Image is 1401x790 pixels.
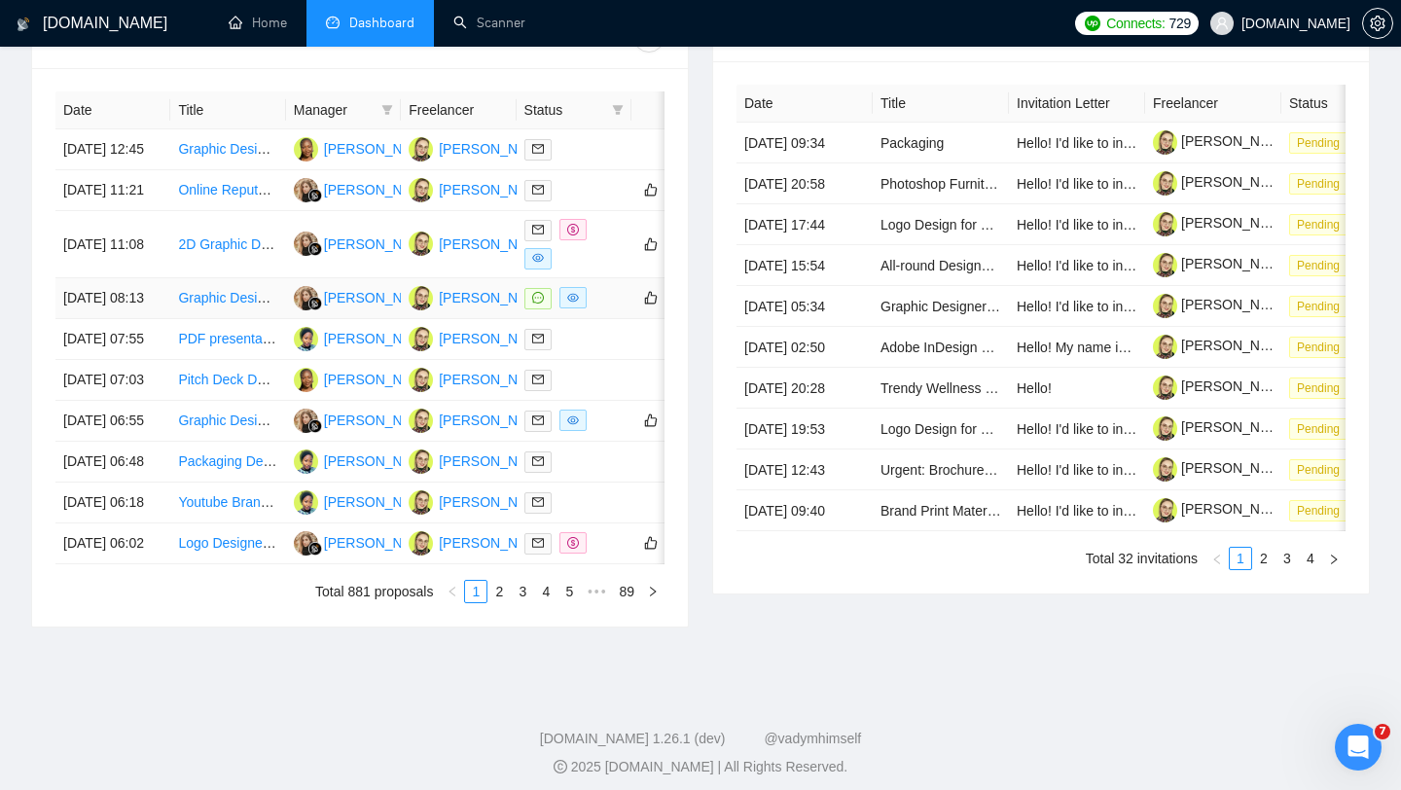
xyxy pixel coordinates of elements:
td: Graphic Designer for Crypto Banner Ads [170,129,285,170]
a: [PERSON_NAME] [1153,501,1293,517]
span: Pending [1289,500,1347,521]
a: [EMAIL_ADDRESS][DOMAIN_NAME] [66,148,305,163]
div: Looks like . [40,176,349,233]
img: AS [409,449,433,474]
img: c1ANJdDIEFa5DN5yolPp7_u0ZhHZCEfhnwVqSjyrCV9hqZg5SCKUb7hD_oUrqvcJOM [1153,498,1177,522]
img: KY [294,178,318,202]
td: Brand Print Materials Design Expert Needed [873,490,1009,531]
span: message [532,292,544,304]
div: [PERSON_NAME] [324,491,436,513]
a: All-round Designer for Packaging and E-commerce Digital Designs [880,258,1282,273]
span: Pending [1289,214,1347,235]
img: AS [409,368,433,392]
span: filter [377,95,397,125]
td: [DATE] 12:43 [736,449,873,490]
th: Title [873,85,1009,123]
div: [PERSON_NAME] [439,328,551,349]
span: eye [567,292,579,304]
li: Next Page [1322,547,1346,570]
button: Средство выбора эмодзи [61,637,77,653]
li: 3 [511,580,534,603]
img: Profile image for Mariia [55,11,87,42]
span: Manager [294,99,374,121]
td: [DATE] 06:18 [55,483,170,523]
a: 1 [1230,548,1251,569]
div: Mariia говорит… [16,76,374,276]
a: KY[PERSON_NAME] [294,412,436,427]
img: AO [294,327,318,351]
li: 2 [1252,547,1275,570]
a: Pending [1289,257,1355,272]
span: mail [532,184,544,196]
div: Закрыть [341,8,377,43]
img: AS [409,286,433,310]
a: AS[PERSON_NAME] [409,412,551,427]
div: [PERSON_NAME] [324,328,436,349]
td: [DATE] 09:34 [736,123,873,163]
th: Date [55,91,170,129]
span: filter [381,104,393,116]
a: [PERSON_NAME] [1153,419,1293,435]
a: 1 [465,581,486,602]
a: 3 [512,581,533,602]
th: Date [736,85,873,123]
td: Photoshop Furniture into Beach Theme [873,163,1009,204]
td: PDF presentation [170,319,285,360]
img: AS [409,137,433,162]
a: [PERSON_NAME] [1153,460,1293,476]
a: PDF presentation [178,331,284,346]
li: Next Page [641,580,665,603]
a: homeHome [229,15,287,31]
a: Pending [1289,502,1355,518]
a: Pending [1289,339,1355,354]
img: upwork-logo.png [1085,16,1100,31]
a: D[PERSON_NAME] [294,140,436,156]
div: [PERSON_NAME] [439,410,551,431]
a: Graphic Designer Needed for Tumbler Wrap-Around Designs [178,290,546,305]
img: gigradar-bm.png [308,242,322,256]
a: searchScanner [453,15,525,31]
span: right [647,586,659,597]
img: AO [294,490,318,515]
img: AS [409,232,433,256]
a: setting [1362,16,1393,31]
a: AS[PERSON_NAME] [409,371,551,386]
a: Logo Design for Success Quest Hub [880,217,1100,233]
button: Средство выбора GIF-файла [92,637,108,653]
td: 2D Graphic Designer for Floor Plans Brochure [170,211,285,278]
a: 2 [488,581,510,602]
button: Отправить сообщение… [334,629,365,661]
a: AS[PERSON_NAME] [409,289,551,305]
span: mail [532,333,544,344]
a: KY[PERSON_NAME] [294,235,436,251]
span: mail [532,143,544,155]
td: [DATE] 06:55 [55,401,170,442]
span: copyright [554,760,567,773]
li: 5 [557,580,581,603]
img: c1ANJdDIEFa5DN5yolPp7_u0ZhHZCEfhnwVqSjyrCV9hqZg5SCKUb7hD_oUrqvcJOM [1153,457,1177,482]
a: Pending [1289,461,1355,477]
span: Pending [1289,173,1347,195]
td: [DATE] 11:21 [55,170,170,211]
a: 4 [1300,548,1321,569]
a: 2 [1253,548,1275,569]
td: Online Reputation Management Specialist for TrustPilot [170,170,285,211]
span: ••• [581,580,612,603]
td: [DATE] 08:13 [55,278,170,319]
span: Pending [1289,337,1347,358]
button: Главная [305,8,341,45]
a: 4 [535,581,557,602]
img: gigradar-bm.png [308,419,322,433]
span: dashboard [326,16,340,29]
td: Packaging [873,123,1009,163]
span: mail [532,414,544,426]
span: mail [532,374,544,385]
img: c1ANJdDIEFa5DN5yolPp7_u0ZhHZCEfhnwVqSjyrCV9hqZg5SCKUb7hD_oUrqvcJOM [1153,416,1177,441]
a: KY[PERSON_NAME] [294,289,436,305]
span: like [644,182,658,197]
img: AS [409,490,433,515]
a: 3 [1276,548,1298,569]
li: Total 32 invitations [1086,547,1198,570]
a: KY[PERSON_NAME] [294,181,436,197]
span: dollar [567,537,579,549]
